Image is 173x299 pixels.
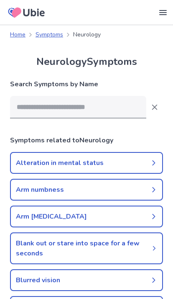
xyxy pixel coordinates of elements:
h2: Symptoms related to Neurology [10,135,163,145]
a: Alteration in mental status [10,152,163,174]
p: Search Symptoms by Name [10,79,163,89]
a: Arm [MEDICAL_DATA] [10,206,163,227]
nav: breadcrumb [10,30,163,39]
a: Home [10,30,25,39]
a: Blank out or stare into space for a few seconds [10,232,163,264]
a: Blurred vision [10,269,163,291]
a: Arm numbness [10,179,163,201]
p: Neurology [73,30,101,39]
a: Symptoms [36,30,63,39]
